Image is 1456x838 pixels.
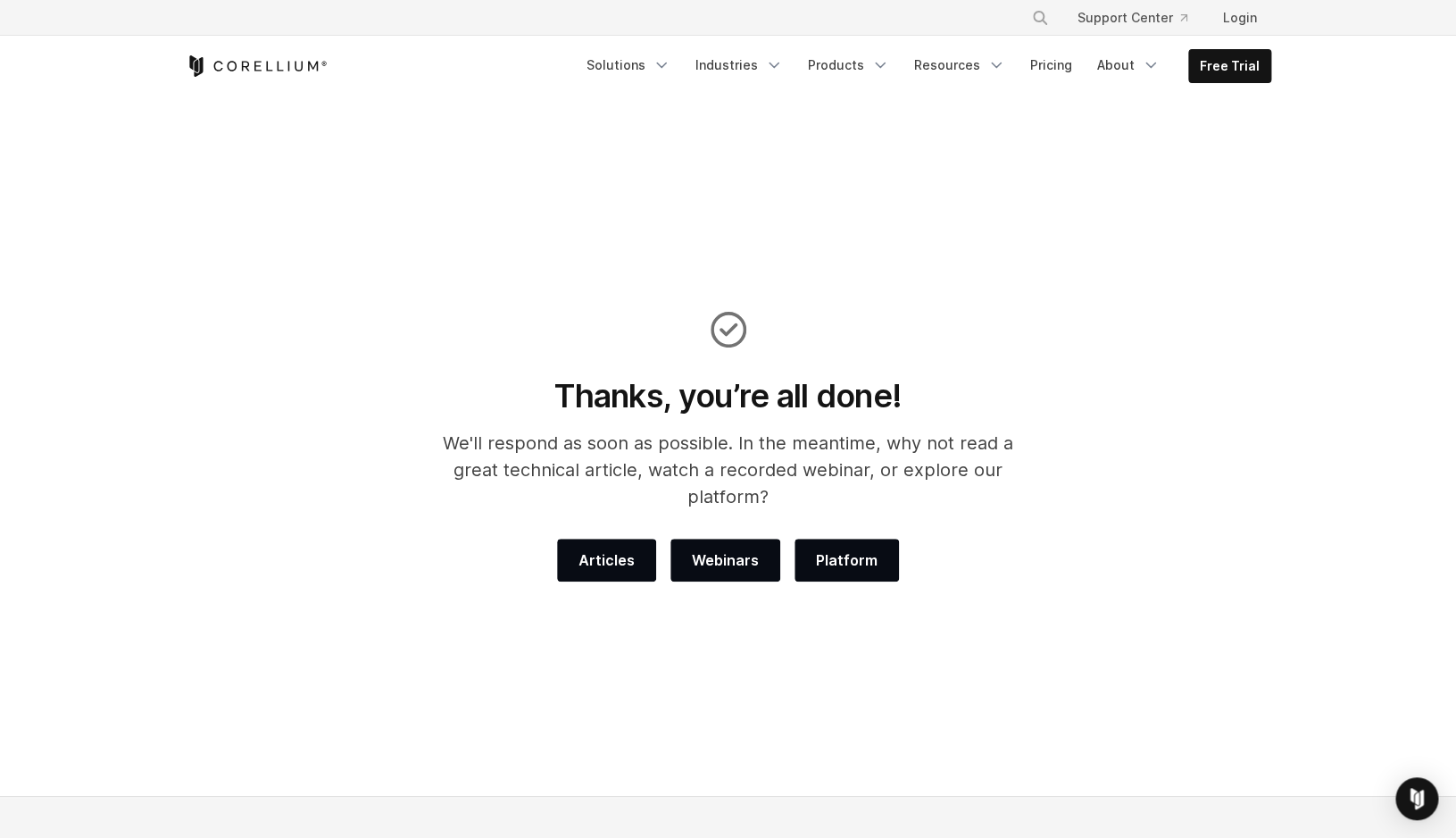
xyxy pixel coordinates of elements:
[419,430,1037,510] p: We'll respond as soon as possible. In the meantime, why not read a great technical article, watch...
[816,549,878,571] span: Platform
[557,539,656,582] a: Articles
[1010,2,1271,34] div: Navigation Menu
[1086,49,1170,81] a: About
[576,49,681,81] a: Solutions
[795,539,899,582] a: Platform
[1189,50,1270,82] a: Free Trial
[670,539,780,582] a: Webinars
[692,549,759,571] span: Webinars
[685,49,794,81] a: Industries
[1209,2,1271,34] a: Login
[1395,777,1438,820] div: Open Intercom Messenger
[419,376,1037,415] h1: Thanks, you’re all done!
[797,49,900,81] a: Products
[186,55,328,77] a: Corellium Home
[1019,49,1083,81] a: Pricing
[576,49,1271,83] div: Navigation Menu
[1063,2,1202,34] a: Support Center
[903,49,1016,81] a: Resources
[1024,2,1056,34] button: Search
[578,549,635,571] span: Articles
